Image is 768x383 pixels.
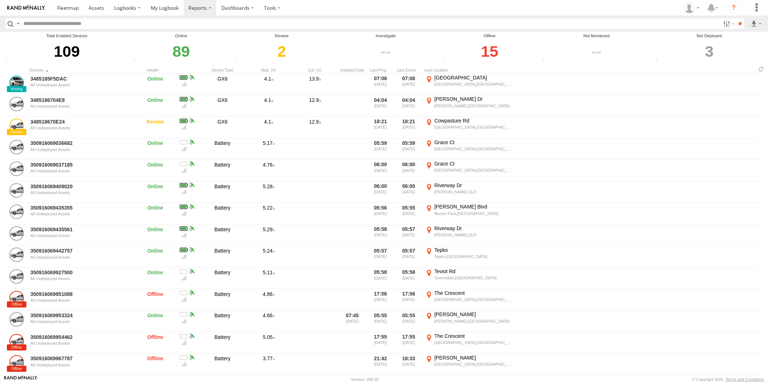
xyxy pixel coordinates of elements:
[247,117,290,138] div: Battery Remaining: 4.1v
[9,183,24,198] a: Click to View Device Details
[30,169,129,173] div: All Undeployed Assets
[30,140,129,146] a: 350916069036682
[434,354,513,361] div: [PERSON_NAME]
[368,117,393,138] div: 18:21 [DATE]
[133,74,177,95] div: Online
[340,311,365,331] div: 07:45 [DATE]
[232,33,331,39] div: Review
[434,117,513,124] div: Cowpasture Rd
[188,311,196,318] div: Last Event GPS Signal Strength
[434,203,513,210] div: [PERSON_NAME] Blvd
[440,33,539,39] div: Offline
[30,291,129,297] a: 350916069951088
[180,124,188,130] div: Last Event GSM Signal Strength
[434,247,513,253] div: Tepko
[132,33,230,39] div: Online
[434,139,513,146] div: Grace Ct
[424,74,515,95] label: Click to View Event Location
[247,247,290,267] div: Battery Remaining: 5.241v
[180,318,188,324] div: Last Event GSM Signal Strength
[201,117,244,138] div: GX6
[180,339,188,346] div: Last Event GSM Signal Strength
[201,354,244,375] div: Battery
[396,333,421,353] div: 17:55 [DATE]
[424,333,515,353] label: Click to View Event Location
[201,182,244,202] div: Battery
[247,139,290,159] div: Battery Remaining: 5.171v
[434,103,513,108] div: [PERSON_NAME],[GEOGRAPHIC_DATA]
[15,18,21,29] label: Search Query
[424,182,515,202] label: Click to View Event Location
[368,203,393,224] div: 05:56 [DATE]
[188,225,196,232] div: Last Event GPS Signal Strength
[201,268,244,288] div: Battery
[750,18,762,29] label: Export results as...
[30,226,129,233] a: 350916069435561
[247,96,290,116] div: Battery Remaining: 4.1v
[180,160,188,167] div: No battery health information received from this device.
[434,189,513,194] div: [PERSON_NAME],QLD
[180,268,188,275] div: No battery health information received from this device.
[29,68,131,73] div: Click to Sort
[133,117,177,138] div: Review
[541,33,652,39] div: Not Monitored
[434,254,513,259] div: Tepko,[GEOGRAPHIC_DATA]
[180,311,188,318] div: No battery health information received from this device.
[396,354,421,375] div: 18:33 [DATE]
[133,247,177,267] div: Online
[293,68,337,73] div: External Power Voltage
[247,160,290,181] div: Battery Remaining: 4.762v
[188,333,196,339] div: Last Event GPS Signal Strength
[30,147,129,152] div: All Undeployed Assets
[188,160,196,167] div: Last Event GPS Signal Strength
[247,74,290,95] div: Battery Remaining: 4.1v
[133,333,177,353] div: Offline
[247,333,290,353] div: Battery Remaining: 5.054v
[368,311,393,331] div: 05:55 [DATE]
[188,182,196,189] div: Last Event GPS Signal Strength
[396,268,421,288] div: 05:58 [DATE]
[180,247,188,253] div: Battery Remaining: 5.241v
[396,68,421,73] div: Click to Sort
[396,182,421,202] div: 06:00 [DATE]
[434,146,513,151] div: [GEOGRAPHIC_DATA],[GEOGRAPHIC_DATA]
[133,311,177,331] div: Online
[30,205,129,211] a: 350916069435355
[188,203,196,210] div: Last Event GPS Signal Strength
[247,354,290,375] div: Battery Remaining: 3.774v
[9,140,24,154] a: Click to View Device Details
[720,18,736,29] label: Search Filter Options
[201,74,244,95] div: GX6
[180,167,188,173] div: Last Event GSM Signal Strength
[180,189,188,195] div: Last Event GSM Signal Strength
[180,354,188,361] div: No battery health information received from this device.
[396,160,421,181] div: 06:00 [DATE]
[396,247,421,267] div: 05:57 [DATE]
[654,33,764,39] div: Not Deployed
[132,59,143,64] div: Number of devices that have communicated at least once in the last 6hrs
[180,182,188,189] div: Battery Remaining: 5.277v
[30,83,129,87] div: All Undeployed Assets
[434,74,513,81] div: [GEOGRAPHIC_DATA]
[188,74,196,81] div: Last Event GPS Signal Strength
[434,82,513,87] div: [GEOGRAPHIC_DATA],[GEOGRAPHIC_DATA]
[30,312,129,319] a: 350916069953324
[133,268,177,288] div: Online
[30,319,129,324] div: All Undeployed Assets
[180,203,188,210] div: Battery Remaining: 5.22v
[133,68,177,73] div: Click to Sort
[30,276,129,281] div: All Undeployed Assets
[396,203,421,224] div: 05:55 [DATE]
[541,59,552,64] div: The health of these device types is not monitored.
[180,102,188,109] div: Last Event GSM Signal Strength
[440,59,451,64] div: Devices that have not communicated at least once with the server in the last 48hrs
[434,268,513,275] div: Teviot Rd
[368,96,393,116] div: 04:04 [DATE]
[9,248,24,262] a: Click to View Device Details
[293,117,337,138] div: 12.9
[188,117,196,124] div: Last Event GPS Signal Strength
[757,66,765,73] span: Refresh
[424,68,515,73] div: Last Location
[133,354,177,375] div: Offline
[396,290,421,310] div: 17:56 [DATE]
